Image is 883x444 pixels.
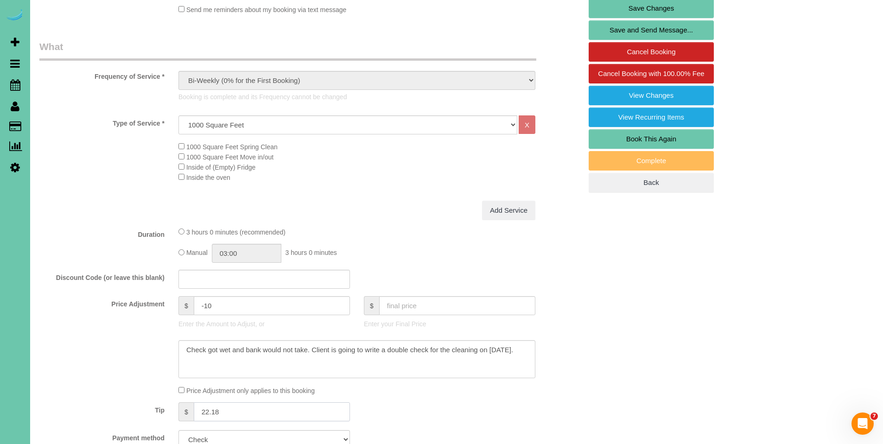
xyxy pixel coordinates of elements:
span: Send me reminders about my booking via text message [186,6,347,13]
label: Price Adjustment [32,296,172,309]
iframe: Intercom live chat [851,412,874,435]
span: 1000 Square Feet Move in/out [186,153,273,161]
span: $ [178,296,194,315]
p: Enter your Final Price [364,319,535,329]
p: Booking is complete and its Frequency cannot be changed [178,92,535,101]
p: Enter the Amount to Adjust, or [178,319,350,329]
label: Duration [32,227,172,239]
input: final price [379,296,535,315]
label: Frequency of Service * [32,69,172,81]
img: Automaid Logo [6,9,24,22]
span: $ [364,296,379,315]
label: Payment method [32,430,172,443]
span: Cancel Booking with 100.00% Fee [598,70,704,77]
span: Inside the oven [186,174,230,181]
span: $ [178,402,194,421]
a: Cancel Booking [589,42,714,62]
label: Discount Code (or leave this blank) [32,270,172,282]
span: Inside of (Empty) Fridge [186,164,255,171]
span: 3 hours 0 minutes [286,249,337,257]
span: Manual [186,249,208,257]
a: Back [589,173,714,192]
span: 1000 Square Feet Spring Clean [186,143,278,151]
span: 3 hours 0 minutes (recommended) [186,228,286,236]
label: Tip [32,402,172,415]
legend: What [39,40,536,61]
span: 7 [870,412,878,420]
a: Book This Again [589,129,714,149]
a: Add Service [482,201,535,220]
a: Cancel Booking with 100.00% Fee [589,64,714,83]
label: Type of Service * [32,115,172,128]
a: View Changes [589,86,714,105]
span: Price Adjustment only applies to this booking [186,387,315,394]
a: Save and Send Message... [589,20,714,40]
a: View Recurring Items [589,108,714,127]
